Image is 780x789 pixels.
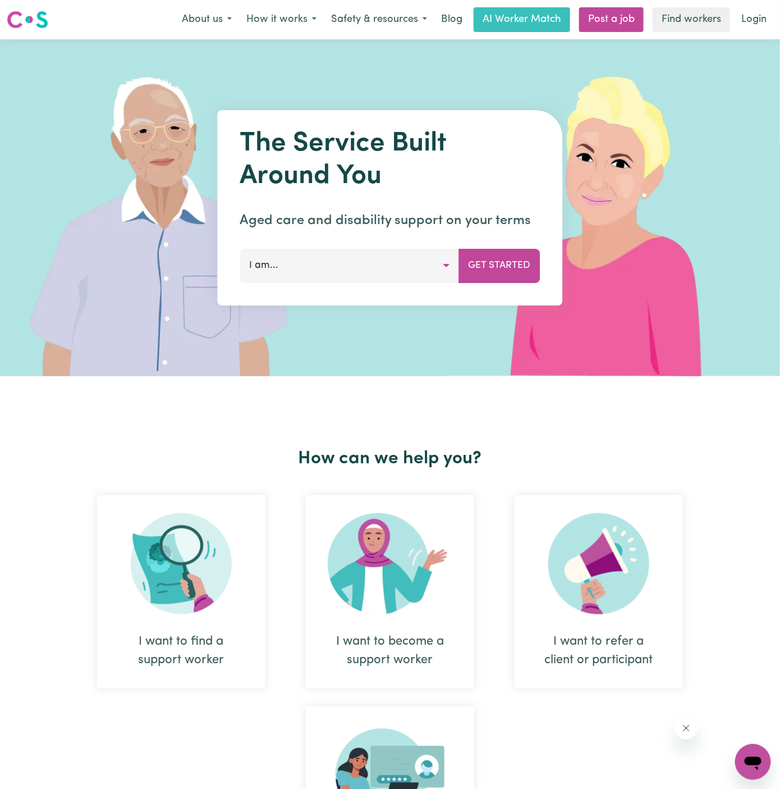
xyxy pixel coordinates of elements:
[240,128,540,193] h1: The Service Built Around You
[124,632,238,669] div: I want to find a support worker
[7,8,68,17] span: Need any help?
[324,8,434,31] button: Safety & resources
[735,7,773,32] a: Login
[653,7,730,32] a: Find workers
[459,249,540,282] button: Get Started
[675,717,698,740] iframe: Close message
[306,495,474,688] div: I want to become a support worker
[548,513,649,614] img: Refer
[328,513,452,614] img: Become Worker
[333,632,447,669] div: I want to become a support worker
[474,7,570,32] a: AI Worker Match
[240,211,540,231] p: Aged care and disability support on your terms
[239,8,324,31] button: How it works
[7,7,48,33] a: Careseekers logo
[515,495,683,688] div: I want to refer a client or participant
[77,448,703,469] h2: How can we help you?
[97,495,265,688] div: I want to find a support worker
[175,8,239,31] button: About us
[579,7,644,32] a: Post a job
[735,744,771,780] iframe: Button to launch messaging window
[240,249,460,282] button: I am...
[7,10,48,30] img: Careseekers logo
[131,513,232,614] img: Search
[542,632,656,669] div: I want to refer a client or participant
[434,7,469,32] a: Blog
